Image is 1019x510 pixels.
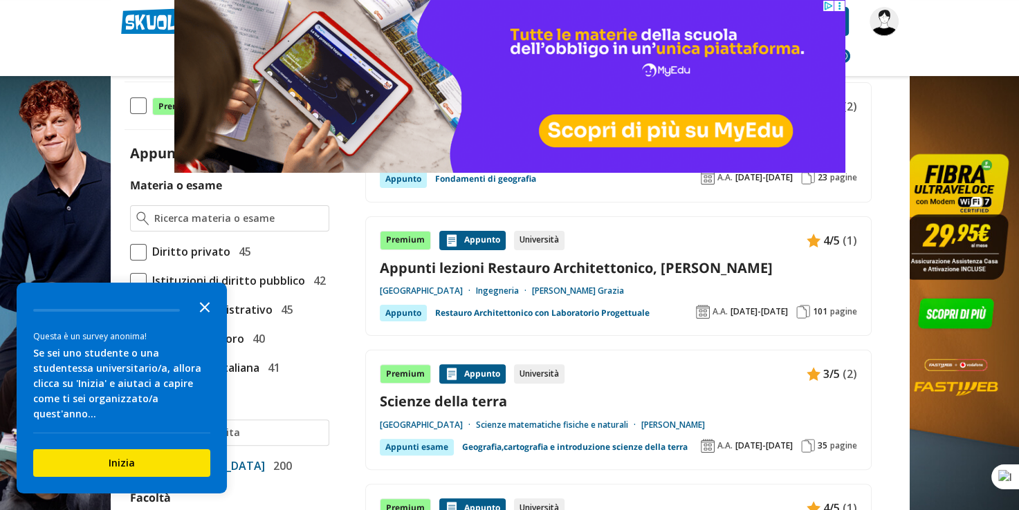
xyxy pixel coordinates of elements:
[247,330,265,348] span: 40
[796,305,810,319] img: Pagine
[435,305,650,321] a: Restauro Architettonico con Laboratorio Progettuale
[801,171,815,185] img: Pagine
[380,305,427,321] div: Appunto
[462,439,688,455] a: Geografia,cartografia e introduzione scienze della terra
[154,211,322,225] input: Ricerca materia o esame
[843,232,857,249] span: (1)
[380,439,454,455] div: Appunti esame
[823,232,840,249] span: 4/5
[514,231,564,250] div: Università
[476,285,532,296] a: Ingegneria
[136,211,149,225] img: Ricerca materia o esame
[445,234,459,247] img: Appunti contenuto
[33,449,210,477] button: Inizia
[435,171,536,187] a: Fondamenti di geografia
[813,306,827,317] span: 101
[380,231,431,250] div: Premium
[380,258,857,277] a: Appunti lezioni Restauro Architettonico, [PERSON_NAME]
[130,178,222,193] label: Materia o esame
[33,346,210,422] div: Se sei uno studente o una studentessa universitario/a, allora clicca su 'Inizia' e aiutaci a capi...
[147,272,305,290] span: Istituzioni di diritto pubblico
[262,359,280,377] span: 41
[830,440,857,451] span: pagine
[830,172,857,183] span: pagine
[801,439,815,453] img: Pagine
[735,440,793,451] span: [DATE]-[DATE]
[130,490,171,505] label: Facoltà
[275,301,293,319] span: 45
[870,7,899,36] img: isopialessandro27
[818,172,827,183] span: 23
[807,234,820,247] img: Appunti contenuto
[823,365,840,383] span: 3/5
[439,364,506,384] div: Appunto
[233,243,251,261] span: 45
[147,243,230,261] span: Diritto privato
[735,172,793,183] span: [DATE]-[DATE]
[830,306,857,317] span: pagine
[514,364,564,384] div: Università
[476,419,641,431] a: Scienze matematiche fisiche e naturali
[380,392,857,410] a: Scienze della terra
[701,171,715,185] img: Anno accademico
[380,419,476,431] a: [GEOGRAPHIC_DATA]
[807,367,820,381] img: Appunti contenuto
[717,172,733,183] span: A.A.
[701,439,715,453] img: Anno accademico
[268,457,292,475] span: 200
[154,426,322,440] input: Ricerca universita
[191,292,219,320] button: Close the survey
[445,367,459,381] img: Appunti contenuto
[717,440,733,451] span: A.A.
[308,272,326,290] span: 42
[152,97,203,115] span: Premium
[713,306,728,317] span: A.A.
[818,440,827,451] span: 35
[843,97,857,115] span: (2)
[380,364,431,384] div: Premium
[380,285,476,296] a: [GEOGRAPHIC_DATA]
[130,144,209,162] label: Appunti
[843,365,857,383] span: (2)
[439,231,506,250] div: Appunto
[641,419,705,431] a: [PERSON_NAME]
[532,285,624,296] a: [PERSON_NAME] Grazia
[380,171,427,187] div: Appunto
[17,283,227,493] div: Survey
[33,330,210,343] div: Questa è un survey anonima!
[731,306,788,317] span: [DATE]-[DATE]
[696,305,710,319] img: Anno accademico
